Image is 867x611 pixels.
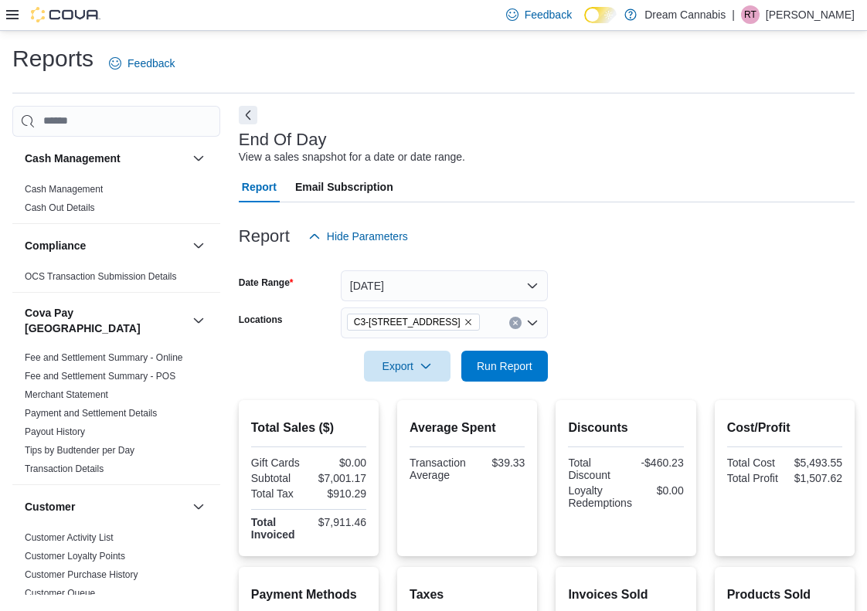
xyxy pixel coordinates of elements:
div: $0.00 [311,457,366,469]
button: Cova Pay [GEOGRAPHIC_DATA] [189,311,208,330]
button: Next [239,106,257,124]
div: Loyalty Redemptions [568,484,632,509]
a: Tips by Budtender per Day [25,445,134,456]
button: Compliance [25,238,186,253]
span: C3-3000 Wellington Rd [347,314,480,331]
a: Transaction Details [25,463,104,474]
h2: Cost/Profit [727,419,842,437]
span: OCS Transaction Submission Details [25,270,177,283]
span: Customer Purchase History [25,569,138,581]
div: Transaction Average [410,457,466,481]
div: Total Tax [251,487,306,500]
span: Payment and Settlement Details [25,407,157,419]
button: Remove C3-3000 Wellington Rd from selection in this group [464,317,473,327]
h2: Taxes [410,586,525,604]
p: Dream Cannabis [644,5,726,24]
span: Feedback [525,7,572,22]
div: $0.00 [638,484,684,497]
button: Clear input [509,317,522,329]
p: [PERSON_NAME] [766,5,855,24]
button: Compliance [189,236,208,255]
button: Cash Management [189,149,208,168]
span: Run Report [477,358,532,374]
h1: Reports [12,43,93,74]
span: Transaction Details [25,463,104,475]
span: Hide Parameters [327,229,408,244]
span: Customer Loyalty Points [25,550,125,562]
div: $910.29 [311,487,366,500]
strong: Total Invoiced [251,516,295,541]
div: $39.33 [472,457,525,469]
div: Cash Management [12,180,220,223]
button: Run Report [461,351,548,382]
span: Cash Management [25,183,103,195]
button: Cash Management [25,151,186,166]
div: Total Discount [568,457,623,481]
a: Merchant Statement [25,389,108,400]
div: $1,507.62 [787,472,842,484]
h3: Report [239,227,290,246]
button: Cova Pay [GEOGRAPHIC_DATA] [25,305,186,336]
a: Customer Activity List [25,532,114,543]
div: Subtotal [251,472,306,484]
button: Customer [25,499,186,514]
div: Gift Cards [251,457,306,469]
a: Customer Purchase History [25,569,138,580]
a: Customer Loyalty Points [25,551,125,562]
div: $7,001.17 [311,472,366,484]
span: Tips by Budtender per Day [25,444,134,457]
img: Cova [31,7,100,22]
div: Total Cost [727,457,782,469]
div: View a sales snapshot for a date or date range. [239,149,465,165]
span: Customer Queue [25,587,95,599]
button: Customer [189,497,208,516]
button: Hide Parameters [302,221,414,252]
span: Export [373,351,441,382]
button: Export [364,351,450,382]
h2: Average Spent [410,419,525,437]
button: Open list of options [526,317,539,329]
span: Feedback [127,56,175,71]
a: Fee and Settlement Summary - POS [25,371,175,382]
button: [DATE] [341,270,548,301]
a: Cash Management [25,184,103,195]
div: Compliance [12,267,220,292]
span: Dark Mode [584,23,585,24]
span: Merchant Statement [25,389,108,401]
div: Cova Pay [GEOGRAPHIC_DATA] [12,348,220,484]
h2: Invoices Sold [568,586,683,604]
span: Cash Out Details [25,202,95,214]
div: Total Profit [727,472,782,484]
h3: Compliance [25,238,86,253]
h2: Discounts [568,419,683,437]
a: Payout History [25,426,85,437]
a: Cash Out Details [25,202,95,213]
a: Feedback [103,48,181,79]
a: Customer Queue [25,588,95,599]
span: Report [242,171,277,202]
div: Robert Taylor [741,5,760,24]
p: | [732,5,735,24]
h3: Customer [25,499,75,514]
a: Payment and Settlement Details [25,408,157,419]
span: Customer Activity List [25,531,114,544]
label: Locations [239,314,283,326]
h2: Products Sold [727,586,842,604]
a: Fee and Settlement Summary - Online [25,352,183,363]
h2: Total Sales ($) [251,419,366,437]
div: $5,493.55 [787,457,842,469]
input: Dark Mode [584,7,617,23]
span: Fee and Settlement Summary - Online [25,351,183,364]
div: $7,911.46 [311,516,366,528]
a: OCS Transaction Submission Details [25,271,177,282]
span: C3-[STREET_ADDRESS] [354,314,461,330]
label: Date Range [239,277,294,289]
h3: End Of Day [239,131,327,149]
span: Email Subscription [295,171,393,202]
h3: Cash Management [25,151,121,166]
span: Payout History [25,426,85,438]
span: RT [744,5,756,24]
span: Fee and Settlement Summary - POS [25,370,175,382]
div: -$460.23 [629,457,684,469]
